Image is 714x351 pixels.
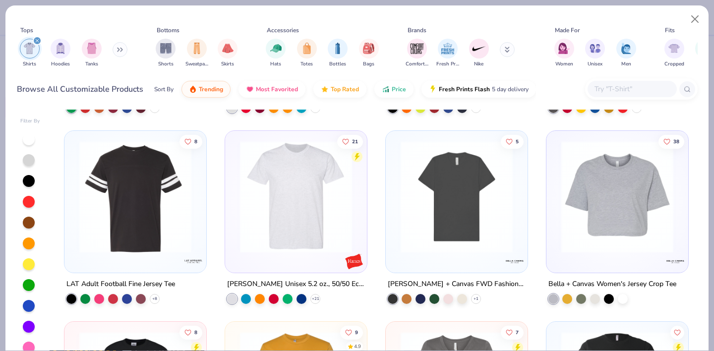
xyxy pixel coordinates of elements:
[555,26,580,35] div: Made For
[195,330,198,335] span: 8
[66,278,175,291] div: LAT Adult Football Fine Jersey Tee
[51,39,70,68] button: filter button
[301,43,312,54] img: Totes Image
[82,39,102,68] button: filter button
[406,60,428,68] span: Comfort Colors
[588,60,602,68] span: Unisex
[340,325,363,339] button: Like
[312,296,319,302] span: + 21
[156,39,176,68] button: filter button
[594,83,670,95] input: Try "T-Shirt"
[185,60,208,68] span: Sweatpants
[85,60,98,68] span: Tanks
[354,343,361,350] div: 4.9
[227,278,365,291] div: [PERSON_NAME] Unisex 5.2 oz., 50/50 Ecosmart T-Shirt
[152,296,157,302] span: + 8
[410,41,424,56] img: Comfort Colors Image
[352,139,358,144] span: 21
[181,81,231,98] button: Trending
[505,251,525,271] img: Bella + Canvas logo
[266,39,286,68] button: filter button
[222,43,234,54] img: Skirts Image
[158,60,174,68] span: Shorts
[270,60,281,68] span: Hats
[180,134,203,148] button: Like
[474,60,483,68] span: Nike
[436,60,459,68] span: Fresh Prints
[266,39,286,68] div: filter for Hats
[396,141,518,253] img: f3578044-5347-4f5b-bee1-96e6609b0b28
[616,39,636,68] button: filter button
[74,141,196,253] img: 36605d58-7933-4b4e-8f38-18c2f663e39f
[421,81,536,98] button: Fresh Prints Flash5 day delivery
[185,39,208,68] button: filter button
[332,43,343,54] img: Bottles Image
[439,85,490,93] span: Fresh Prints Flash
[363,60,374,68] span: Bags
[516,139,519,144] span: 5
[621,43,632,54] img: Men Image
[359,39,379,68] div: filter for Bags
[554,39,574,68] button: filter button
[363,43,374,54] img: Bags Image
[357,141,479,253] img: da39168d-b866-421b-b361-91dc64d13b28
[429,85,437,93] img: flash.gif
[329,60,346,68] span: Bottles
[585,39,605,68] button: filter button
[440,41,455,56] img: Fresh Prints Image
[82,39,102,68] div: filter for Tanks
[492,84,529,95] span: 5 day delivery
[185,39,208,68] div: filter for Sweatpants
[183,251,203,271] img: LAT logo
[20,39,40,68] div: filter for Shirts
[195,139,198,144] span: 8
[246,85,254,93] img: most_fav.gif
[388,278,526,291] div: [PERSON_NAME] + Canvas FWD Fashion Heavyweight Street Tee
[23,60,36,68] span: Shirts
[256,85,298,93] span: Most Favorited
[235,141,357,253] img: b1c750a3-7eee-44e0-9f67-e9dbfdf248d8
[501,325,524,339] button: Like
[664,60,684,68] span: Cropped
[313,81,366,98] button: Top Rated
[267,26,299,35] div: Accessories
[664,39,684,68] button: filter button
[156,39,176,68] div: filter for Shorts
[331,85,359,93] span: Top Rated
[548,278,676,291] div: Bella + Canvas Women's Jersey Crop Tee
[374,81,414,98] button: Price
[300,60,313,68] span: Totes
[555,60,573,68] span: Women
[20,39,40,68] button: filter button
[436,39,459,68] div: filter for Fresh Prints
[191,43,202,54] img: Sweatpants Image
[51,60,70,68] span: Hoodies
[621,60,631,68] span: Men
[406,39,428,68] div: filter for Comfort Colors
[20,26,33,35] div: Tops
[664,39,684,68] div: filter for Cropped
[392,85,406,93] span: Price
[355,330,358,335] span: 9
[585,39,605,68] div: filter for Unisex
[86,43,97,54] img: Tanks Image
[51,39,70,68] div: filter for Hoodies
[344,251,364,271] img: Hanes logo
[328,39,348,68] button: filter button
[517,141,639,253] img: 596d7813-90a6-4c51-a1ae-3edb686a0858
[55,43,66,54] img: Hoodies Image
[436,39,459,68] button: filter button
[668,43,680,54] img: Cropped Image
[516,330,519,335] span: 7
[24,43,35,54] img: Shirts Image
[590,43,601,54] img: Unisex Image
[554,39,574,68] div: filter for Women
[406,39,428,68] button: filter button
[328,39,348,68] div: filter for Bottles
[189,85,197,93] img: trending.gif
[199,85,223,93] span: Trending
[474,296,478,302] span: + 1
[472,41,486,56] img: Nike Image
[558,43,570,54] img: Women Image
[616,39,636,68] div: filter for Men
